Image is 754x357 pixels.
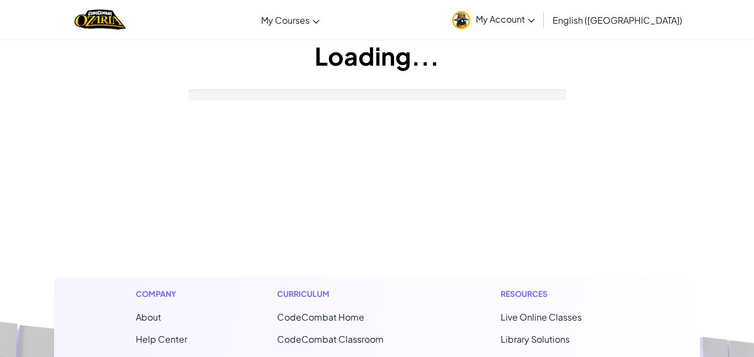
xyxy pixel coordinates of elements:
h1: Curriculum [277,288,411,300]
a: Library Solutions [501,333,570,345]
img: Home [75,8,126,31]
img: avatar [452,11,470,29]
span: CodeCombat Home [277,311,364,323]
a: CodeCombat Classroom [277,333,384,345]
span: My Courses [261,14,310,26]
h1: Resources [501,288,618,300]
a: My Account [447,2,540,37]
a: Ozaria by CodeCombat logo [75,8,126,31]
span: My Account [476,13,535,25]
a: English ([GEOGRAPHIC_DATA]) [547,5,688,35]
a: About [136,311,161,323]
a: Help Center [136,333,187,345]
a: Live Online Classes [501,311,582,323]
span: English ([GEOGRAPHIC_DATA]) [553,14,682,26]
h1: Company [136,288,187,300]
a: My Courses [256,5,325,35]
